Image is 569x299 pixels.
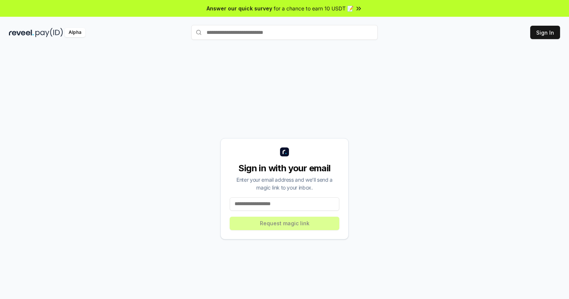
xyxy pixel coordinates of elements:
div: Alpha [65,28,85,37]
img: reveel_dark [9,28,34,37]
img: logo_small [280,147,289,156]
img: pay_id [35,28,63,37]
button: Sign In [530,26,560,39]
span: for a chance to earn 10 USDT 📝 [274,4,353,12]
span: Answer our quick survey [207,4,272,12]
div: Enter your email address and we’ll send a magic link to your inbox. [230,176,339,191]
div: Sign in with your email [230,162,339,174]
